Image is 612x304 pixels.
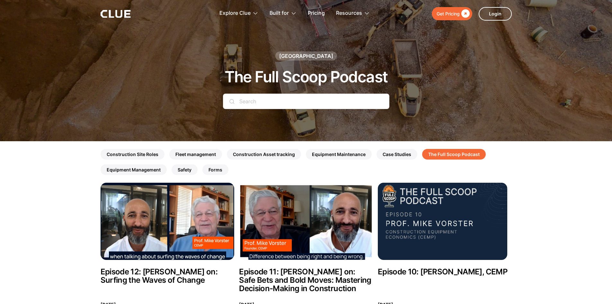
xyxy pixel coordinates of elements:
div: Explore Clue [219,3,258,23]
a: Login [479,7,512,21]
div: [GEOGRAPHIC_DATA] [279,52,333,60]
h1: The Full Scoop Podcast [225,69,388,86]
h2: Episode 11: [PERSON_NAME] on: Safe Bets and Bold Moves: Mastering Decision-Making in Construction [239,268,373,293]
h2: Episode 10: [PERSON_NAME], CEMP [378,268,507,276]
a: Case Studies [377,149,417,160]
a: Construction Site Roles [101,149,164,160]
a: Fleet management [169,149,222,160]
div: Get Pricing [437,10,460,18]
img: Episode 10: Professor Mike Vorster, CEMP [378,183,507,260]
div: Resources [336,3,362,23]
div: Built for [270,3,289,23]
a: Pricing [308,3,325,23]
a: Construction Asset tracking [227,149,301,160]
a: Forms [202,164,228,175]
img: Episode 11: Prof. Mike Vorster on: Safe Bets and Bold Moves: Mastering Decision-Making in Constru... [239,183,373,260]
h2: Episode 12: [PERSON_NAME] on: Surfing the Waves of Change [101,268,235,284]
a: The Full Scoop Podcast [422,149,486,160]
img: Episode 12: Prof. Mike Vorster on: Surfing the Waves of Change [101,183,235,260]
div: Explore Clue [219,3,251,23]
a: Get Pricing [432,7,472,20]
div: Built for [270,3,297,23]
div:  [460,10,470,18]
a: Equipment Maintenance [306,149,372,160]
img: search icon [229,99,235,104]
a: Safety [172,164,198,175]
input: Search [223,94,389,109]
div: Resources [336,3,370,23]
form: Search [223,94,389,115]
a: Equipment Management [101,164,167,175]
